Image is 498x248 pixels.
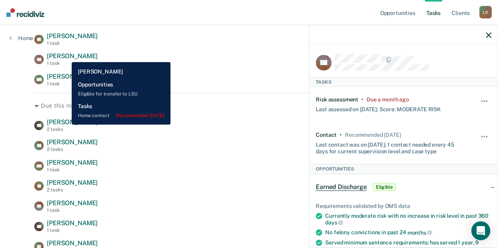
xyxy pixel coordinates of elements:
div: 1 task [47,61,98,66]
div: L D [479,6,492,18]
img: Recidiviz [6,8,44,17]
div: Due a month ago [367,96,409,103]
div: Opportunities [309,164,498,174]
div: 2 tasks [47,127,98,132]
div: • [361,96,363,103]
div: Risk assessment [316,96,358,103]
span: 16 [87,99,103,112]
span: [PERSON_NAME] [47,219,98,227]
div: 1 task [47,228,98,233]
span: [PERSON_NAME] [47,179,98,186]
span: [PERSON_NAME] [47,239,98,247]
div: 2 tasks [47,187,98,193]
span: Eligible [373,183,395,191]
div: 1 task [47,81,98,86]
span: Earned Discharge [316,183,367,191]
div: Contact [316,131,337,138]
div: 2 tasks [47,147,98,152]
span: [PERSON_NAME] [47,73,98,80]
div: 1 task [47,167,98,173]
span: [PERSON_NAME] [47,138,98,146]
div: 1 task [47,208,98,213]
span: months [407,229,432,235]
span: [PERSON_NAME] [47,32,98,40]
div: Last assessed on [DATE]; Score: MODERATE RISK [316,103,441,113]
div: Last contact was on [DATE]; 1 contact needed every 45 days for current supervision level and case... [316,138,462,154]
span: [PERSON_NAME] [47,199,98,207]
div: Open Intercom Messenger [471,221,490,240]
div: 1 task [47,40,98,46]
div: Recommended in 24 days [345,131,401,138]
div: Due this month [34,99,464,112]
span: [PERSON_NAME] [47,52,98,60]
a: Home [9,35,33,42]
div: Earned DischargeEligible [309,174,498,199]
div: Tasks [309,77,498,87]
div: Requirements validated by OMS data [316,202,491,209]
div: • [340,131,342,138]
span: [PERSON_NAME] [47,118,98,126]
span: days [325,219,343,226]
div: Currently moderate risk with no increase in risk level in past 360 [325,212,491,226]
div: No felony convictions in past 24 [325,229,491,236]
span: [PERSON_NAME] [47,159,98,166]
